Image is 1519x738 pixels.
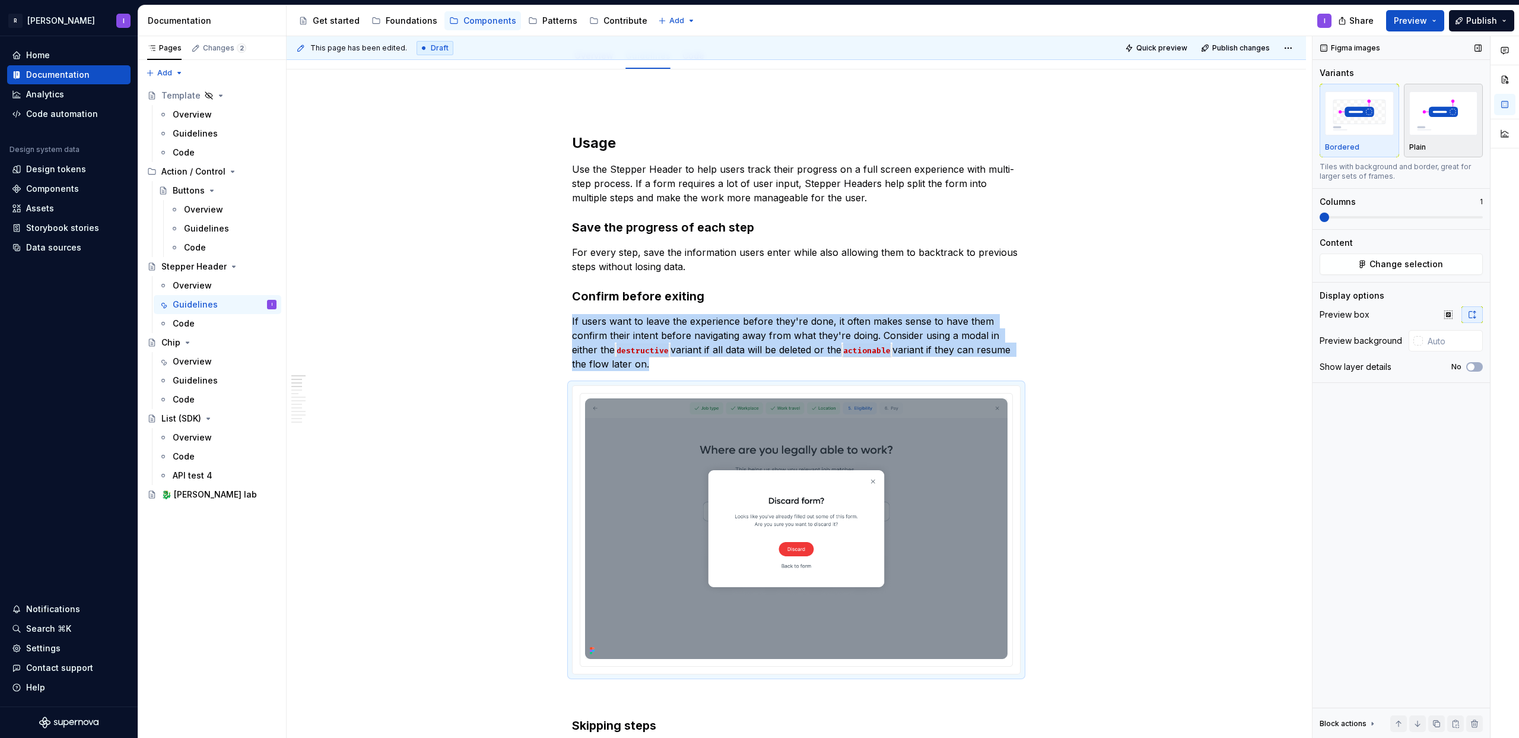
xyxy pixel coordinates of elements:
img: placeholder [1409,91,1478,135]
span: Publish [1466,15,1497,27]
div: Code automation [26,108,98,120]
div: Contact support [26,662,93,674]
a: Overview [154,276,281,295]
a: GuidelinesI [154,295,281,314]
a: Settings [7,639,131,658]
span: Add [157,68,172,78]
a: Storybook stories [7,218,131,237]
span: 2 [237,43,246,53]
h2: Usage [572,134,1021,153]
div: Foundations [386,15,437,27]
span: Preview [1394,15,1427,27]
a: Code [154,143,281,162]
div: Code [184,242,206,254]
button: Contact support [7,658,131,677]
p: 1 [1480,197,1483,207]
button: Share [1332,10,1381,31]
div: Contribute [603,15,647,27]
div: Search ⌘K [26,623,71,635]
div: Help [26,682,45,693]
span: Draft [431,43,449,53]
span: This page has been edited. [310,43,407,53]
div: Guidelines [621,43,675,68]
button: Add [654,12,699,29]
a: Buttons [154,181,281,200]
div: Design system data [9,145,80,154]
a: Assets [7,199,131,218]
input: Auto [1423,330,1483,351]
div: Home [26,49,50,61]
a: Supernova Logo [39,717,98,729]
a: Get started [294,11,364,30]
div: Overview [173,432,212,444]
div: Assets [26,202,54,214]
div: Guidelines [173,299,218,311]
div: Guidelines [184,223,229,235]
h3: Save the progress of each step [572,219,1021,236]
button: placeholderPlain [1404,84,1483,157]
div: Overview [173,280,212,292]
div: Content [1320,237,1353,249]
a: Components [444,11,521,30]
a: Data sources [7,238,131,257]
a: Stepper Header [142,257,281,276]
div: 🐉 [PERSON_NAME] lab [161,489,257,501]
a: Documentation [7,65,131,84]
a: Code [154,314,281,333]
div: Patterns [542,15,577,27]
a: Patterns [523,11,582,30]
div: Design tokens [26,163,86,175]
div: Storybook stories [26,222,99,234]
a: Foundations [367,11,442,30]
a: Overview [154,352,281,371]
div: Guidelines [173,375,218,387]
div: Page tree [294,9,652,33]
div: Notifications [26,603,80,615]
a: Guidelines [165,219,281,238]
span: Share [1349,15,1374,27]
p: For every step, save the information users enter while also allowing them to backtrack to previou... [572,245,1021,274]
a: Code [165,238,281,257]
div: Columns [1320,196,1356,208]
a: Overview [154,428,281,447]
div: Chip [161,337,180,349]
div: Code [173,147,195,159]
div: Block actions [1320,715,1377,732]
div: Get started [313,15,360,27]
div: Documentation [26,69,90,81]
div: Variants [1320,67,1354,79]
div: Preview background [1320,335,1402,347]
div: Changes [203,43,246,53]
code: destructive [615,344,670,357]
div: Stepper Header [161,261,227,273]
p: If users want to leave the experience before they're done, it often makes sense to have them conf... [572,314,1021,371]
button: Change selection [1320,254,1483,275]
div: Guidelines [173,128,218,140]
div: Analytics [26,88,64,100]
h3: Confirm before exiting [572,288,1021,305]
div: I [1324,16,1326,26]
div: [PERSON_NAME] [27,15,95,27]
label: No [1451,362,1461,372]
span: Quick preview [1136,43,1187,53]
a: Code [154,447,281,466]
a: Template [142,86,281,105]
div: Components [26,183,79,195]
img: placeholder [1325,91,1394,135]
div: Buttons [173,185,205,197]
button: Search ⌘K [7,619,131,638]
div: Action / Control [142,162,281,181]
a: Chip [142,333,281,352]
div: R [8,14,23,28]
a: Code [154,390,281,409]
button: Help [7,678,131,697]
div: Action / Control [161,166,225,178]
a: Guidelines [154,371,281,390]
button: Publish changes [1197,40,1275,56]
a: List (SDK) [142,409,281,428]
span: Change selection [1369,258,1443,270]
p: Bordered [1325,142,1359,152]
a: Overview [165,200,281,219]
a: Contribute [584,11,652,30]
